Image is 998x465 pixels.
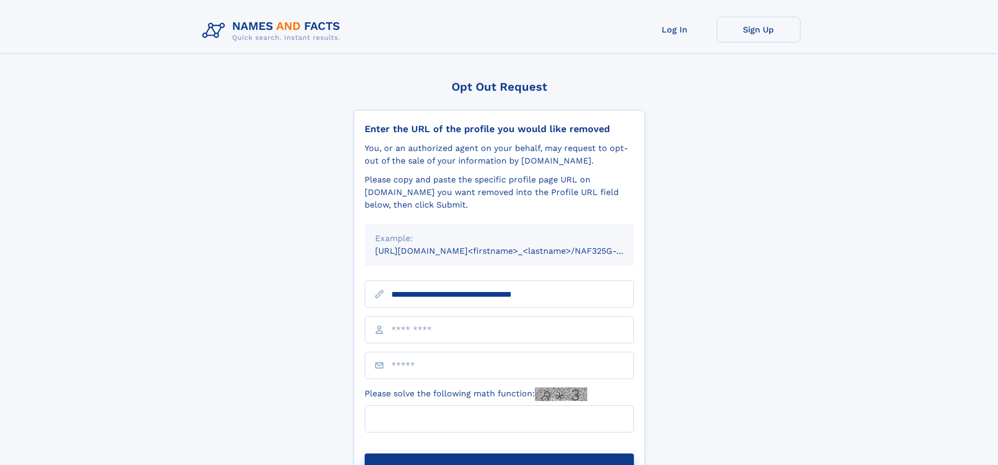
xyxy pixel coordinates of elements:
div: You, or an authorized agent on your behalf, may request to opt-out of the sale of your informatio... [365,142,634,167]
div: Example: [375,232,623,245]
label: Please solve the following math function: [365,387,587,401]
img: Logo Names and Facts [198,17,349,45]
small: [URL][DOMAIN_NAME]<firstname>_<lastname>/NAF325G-xxxxxxxx [375,246,654,256]
div: Please copy and paste the specific profile page URL on [DOMAIN_NAME] you want removed into the Pr... [365,174,634,211]
a: Sign Up [717,17,800,42]
div: Enter the URL of the profile you would like removed [365,123,634,135]
a: Log In [633,17,717,42]
div: Opt Out Request [354,80,645,93]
